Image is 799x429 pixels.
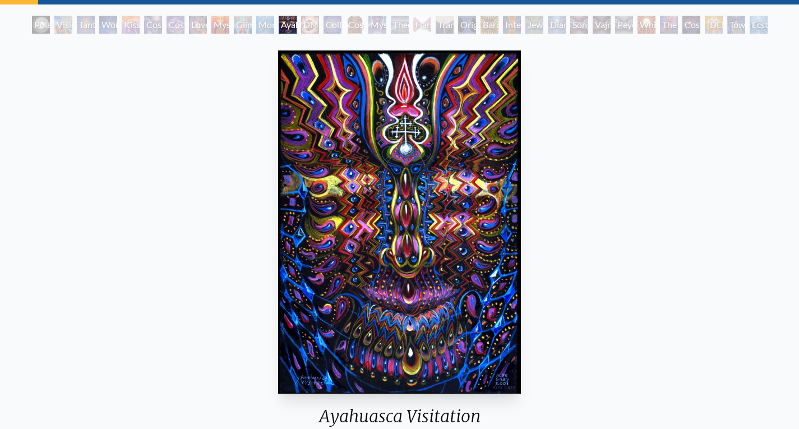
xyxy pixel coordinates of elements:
div: Kiss of the [MEDICAL_DATA] [122,16,140,34]
div: Cosmic Artist [167,16,184,34]
div: Cosmic Creativity [144,16,162,34]
div: Polar Unity Spiral [32,16,50,34]
div: Bardo Being [481,16,498,34]
div: [DEMOGRAPHIC_DATA] [705,16,723,34]
div: Transfiguration [436,16,454,34]
div: Tantra [77,16,95,34]
div: The Great Turn [660,16,678,34]
div: Interbeing [503,16,521,34]
div: Peyote Being [615,16,633,34]
div: Song of Vajra Being [570,16,588,34]
div: Theologue [391,16,409,34]
div: Jewel Being [525,16,543,34]
div: Toward the One [727,16,745,34]
div: Mystic Eye [368,16,386,34]
div: Original Face [458,16,476,34]
div: DMT - The Spirit Molecule [301,16,319,34]
div: Diamond Being [548,16,566,34]
div: Cosmic Consciousness [682,16,700,34]
div: Visionary Origin of Language [54,16,72,34]
div: Vajra Being [593,16,611,34]
div: Wonder [99,16,117,34]
div: Ecstasy [750,16,768,34]
div: Ayahuasca Visitation [279,16,297,34]
div: Cosmic [DEMOGRAPHIC_DATA] [346,16,364,34]
div: White Light [638,16,655,34]
img: Ayahuasca-Visitation-2001-Alex-Grey-watermarked.jpg [278,50,521,394]
div: Monochord [256,16,274,34]
div: Love is a Cosmic Force [189,16,207,34]
div: Mysteriosa 2 [211,16,229,34]
div: Collective Vision [324,16,341,34]
div: Hands that See [413,16,431,34]
div: Glimpsing the Empyrean [234,16,252,34]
